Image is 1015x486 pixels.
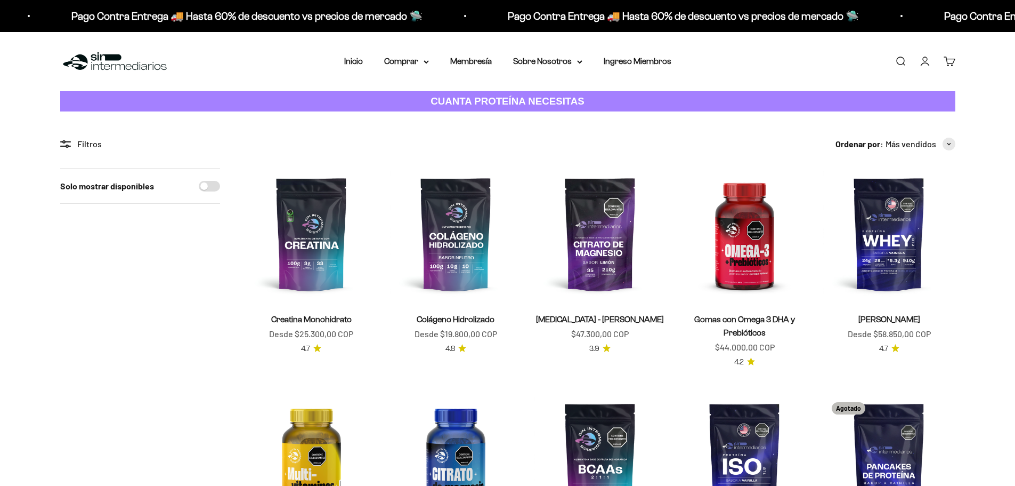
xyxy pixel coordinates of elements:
a: Colágeno Hidrolizado [417,315,494,324]
a: 4.24.2 de 5.0 estrellas [734,356,755,368]
span: Ordenar por: [835,137,883,151]
summary: Comprar [384,54,429,68]
strong: CUANTA PROTEÍNA NECESITAS [431,95,584,107]
a: [MEDICAL_DATA] - [PERSON_NAME] [536,315,664,324]
sale-price: Desde $25.300,00 COP [269,327,353,341]
a: Gomas con Omega 3 DHA y Prebióticos [694,315,795,337]
div: Filtros [60,137,220,151]
sale-price: Desde $58.850,00 COP [848,327,931,341]
span: 4.7 [879,343,888,355]
a: CUANTA PROTEÍNA NECESITAS [60,91,955,112]
sale-price: $47.300,00 COP [571,327,629,341]
sale-price: Desde $19.800,00 COP [415,327,497,341]
p: Pago Contra Entrega 🚚 Hasta 60% de descuento vs precios de mercado 🛸 [59,7,410,25]
a: 4.74.7 de 5.0 estrellas [879,343,899,355]
a: Creatina Monohidrato [271,315,352,324]
a: 4.84.8 de 5.0 estrellas [445,343,466,355]
span: Más vendidos [886,137,936,151]
a: [PERSON_NAME] [858,315,920,324]
button: Más vendidos [886,137,955,151]
a: 4.74.7 de 5.0 estrellas [301,343,321,355]
a: Membresía [450,57,492,66]
a: 3.93.9 de 5.0 estrellas [589,343,611,355]
span: 3.9 [589,343,599,355]
sale-price: $44.000,00 COP [715,340,775,354]
p: Pago Contra Entrega 🚚 Hasta 60% de descuento vs precios de mercado 🛸 [495,7,846,25]
a: Ingreso Miembros [604,57,671,66]
span: 4.8 [445,343,455,355]
summary: Sobre Nosotros [513,54,582,68]
span: 4.2 [734,356,744,368]
span: 4.7 [301,343,310,355]
label: Solo mostrar disponibles [60,179,154,193]
a: Inicio [344,57,363,66]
